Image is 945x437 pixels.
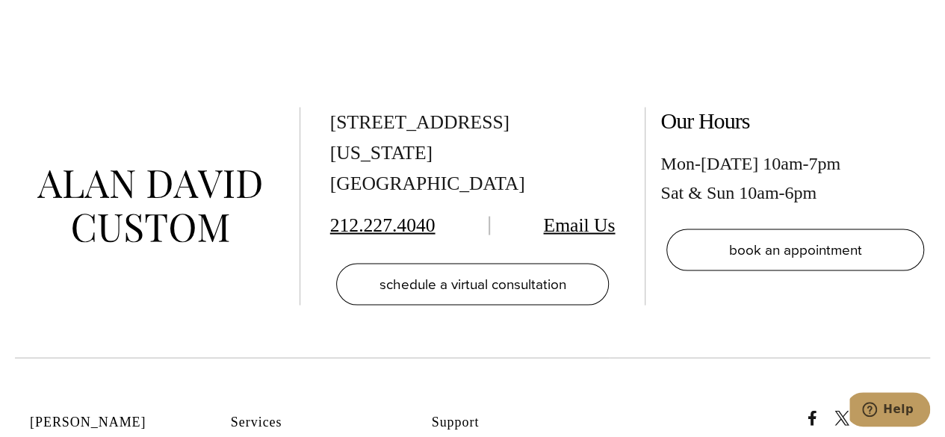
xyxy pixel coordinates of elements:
[729,239,862,261] span: book an appointment
[432,415,595,431] h2: Support
[330,108,616,199] div: [STREET_ADDRESS] [US_STATE][GEOGRAPHIC_DATA]
[379,273,566,295] span: schedule a virtual consultation
[660,149,930,207] div: Mon-[DATE] 10am-7pm Sat & Sun 10am-6pm
[30,415,193,431] h2: [PERSON_NAME]
[543,214,615,236] a: Email Us
[660,108,930,134] h2: Our Hours
[849,392,930,430] iframe: Opens a widget where you can chat to one of our agents
[834,396,864,426] a: x/twitter
[231,415,394,431] h2: Services
[37,170,261,243] img: alan david custom
[805,396,831,426] a: Facebook
[330,214,436,236] a: 212.227.4040
[666,229,924,271] a: book an appointment
[336,264,610,306] a: schedule a virtual consultation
